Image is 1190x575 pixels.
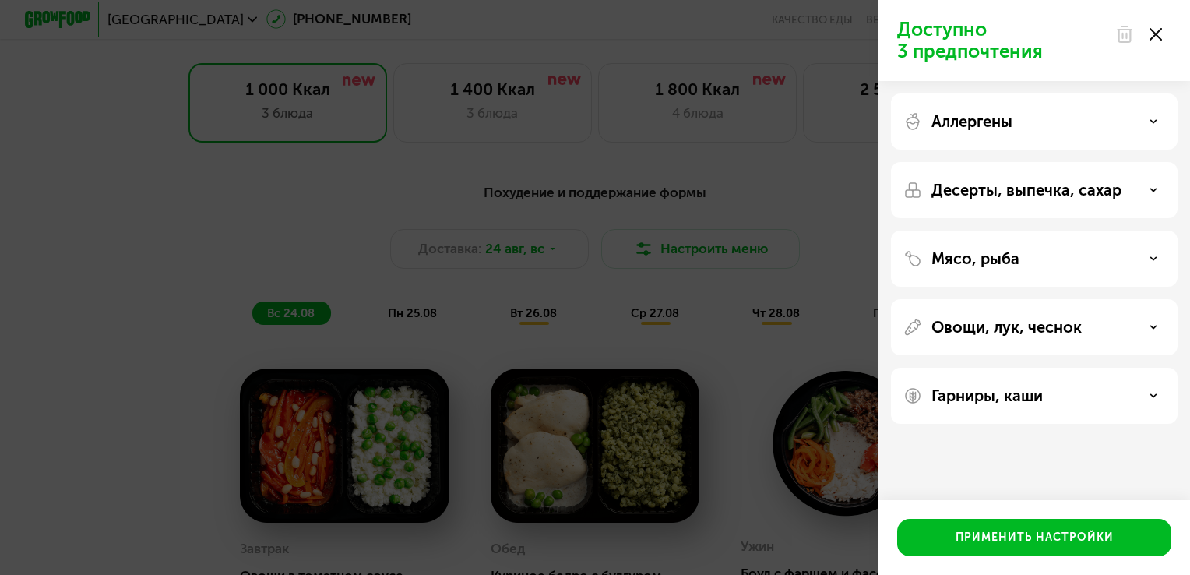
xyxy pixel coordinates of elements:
p: Аллергены [931,112,1012,131]
p: Мясо, рыба [931,249,1019,268]
p: Овощи, лук, чеснок [931,318,1082,337]
p: Десерты, выпечка, сахар [931,181,1121,199]
p: Гарниры, каши [931,386,1043,405]
button: Применить настройки [897,519,1171,556]
div: Применить настройки [956,530,1114,545]
p: Доступно 3 предпочтения [897,19,1106,62]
